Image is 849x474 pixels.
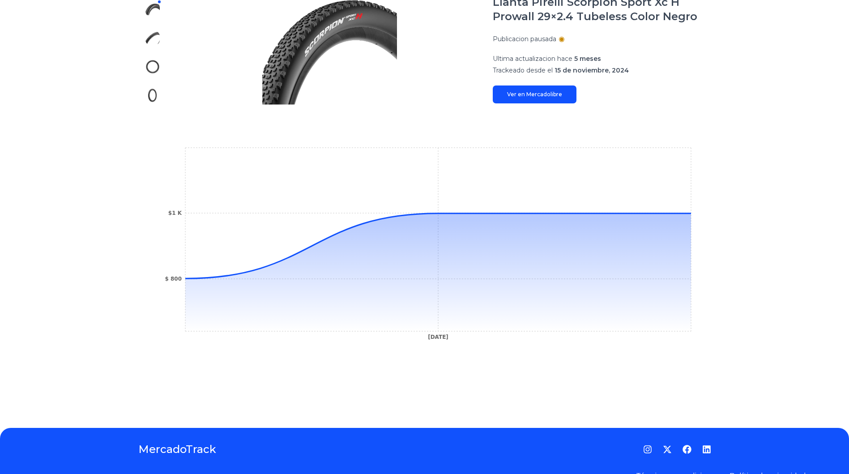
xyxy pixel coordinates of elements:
[493,85,576,103] a: Ver en Mercadolibre
[643,445,652,454] a: Instagram
[663,445,672,454] a: Twitter
[145,88,160,102] img: Llanta Pirelli Scorpion Sport Xc H Prowall 29×2.4 Tubeless Color Negro
[493,34,556,43] p: Publicacion pausada
[702,445,711,454] a: LinkedIn
[145,2,160,17] img: Llanta Pirelli Scorpion Sport Xc H Prowall 29×2.4 Tubeless Color Negro
[683,445,691,454] a: Facebook
[555,66,629,74] span: 15 de noviembre, 2024
[138,442,216,457] a: MercadoTrack
[165,276,182,282] tspan: $ 800
[168,210,182,216] tspan: $1 K
[493,66,553,74] span: Trackeado desde el
[145,60,160,74] img: Llanta Pirelli Scorpion Sport Xc H Prowall 29×2.4 Tubeless Color Negro
[574,55,601,63] span: 5 meses
[493,55,572,63] span: Ultima actualizacion hace
[145,31,160,45] img: Llanta Pirelli Scorpion Sport Xc H Prowall 29×2.4 Tubeless Color Negro
[428,334,448,340] tspan: [DATE]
